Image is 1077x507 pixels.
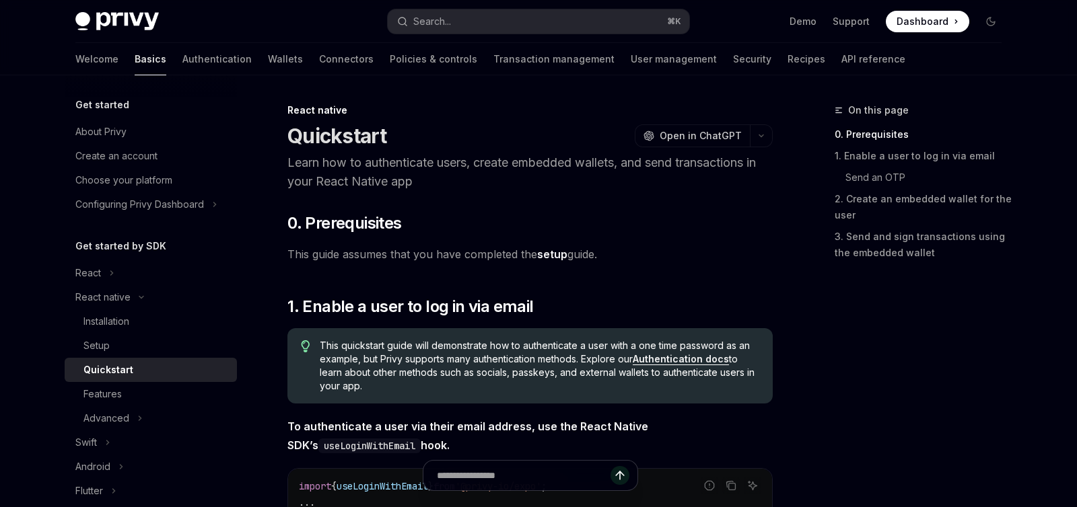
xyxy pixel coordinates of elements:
a: Create an account [65,144,237,168]
p: Learn how to authenticate users, create embedded wallets, and send transactions in your React Nat... [287,153,773,191]
button: Toggle dark mode [980,11,1002,32]
div: React native [75,289,131,305]
button: Open in ChatGPT [635,124,750,147]
div: React [75,265,101,281]
div: Flutter [75,483,103,499]
a: Dashboard [886,11,969,32]
button: Toggle Configuring Privy Dashboard section [65,192,237,217]
a: 0. Prerequisites [835,124,1012,145]
div: Create an account [75,148,158,164]
a: Choose your platform [65,168,237,192]
a: Wallets [268,43,303,75]
strong: To authenticate a user via their email address, use the React Native SDK’s hook. [287,420,648,452]
button: Toggle Advanced section [65,406,237,430]
a: Support [833,15,870,28]
div: Swift [75,434,97,451]
div: Setup [83,338,110,354]
span: 0. Prerequisites [287,212,401,234]
div: React native [287,104,773,117]
span: Dashboard [897,15,948,28]
svg: Tip [301,340,310,352]
span: Open in ChatGPT [660,129,742,143]
div: Choose your platform [75,172,172,188]
span: 1. Enable a user to log in via email [287,296,533,317]
a: Security [733,43,771,75]
img: dark logo [75,12,159,31]
div: Features [83,386,122,402]
div: Configuring Privy Dashboard [75,196,204,212]
button: Toggle Flutter section [65,479,237,503]
a: 3. Send and sign transactions using the embedded wallet [835,226,1012,264]
a: Connectors [319,43,374,75]
a: API reference [841,43,905,75]
span: On this page [848,102,909,118]
button: Open search [388,9,689,34]
a: Installation [65,309,237,334]
a: Demo [790,15,817,28]
div: About Privy [75,124,127,140]
a: Transaction management [493,43,615,75]
a: Policies & controls [390,43,477,75]
div: Quickstart [83,362,133,378]
button: Toggle Swift section [65,430,237,455]
a: Authentication docs [633,353,729,365]
a: About Privy [65,120,237,144]
a: Basics [135,43,166,75]
button: Send message [611,466,629,485]
h5: Get started [75,97,129,113]
div: Android [75,459,110,475]
a: Setup [65,334,237,358]
span: ⌘ K [667,16,681,27]
div: Advanced [83,410,129,426]
a: Recipes [788,43,825,75]
a: 2. Create an embedded wallet for the user [835,188,1012,226]
a: setup [537,247,567,262]
button: Toggle React section [65,261,237,285]
div: Search... [413,13,451,30]
a: 1. Enable a user to log in via email [835,145,1012,167]
span: This quickstart guide will demonstrate how to authenticate a user with a one time password as an ... [320,339,759,393]
a: Features [65,382,237,406]
div: Installation [83,313,129,329]
a: User management [631,43,717,75]
button: Toggle React native section [65,285,237,309]
code: useLoginWithEmail [318,438,421,453]
h5: Get started by SDK [75,238,166,254]
span: This guide assumes that you have completed the guide. [287,245,773,264]
a: Authentication [182,43,252,75]
a: Welcome [75,43,118,75]
h1: Quickstart [287,124,387,148]
button: Toggle Android section [65,455,237,479]
input: Ask a question... [437,461,611,490]
a: Send an OTP [835,167,1012,188]
a: Quickstart [65,358,237,382]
